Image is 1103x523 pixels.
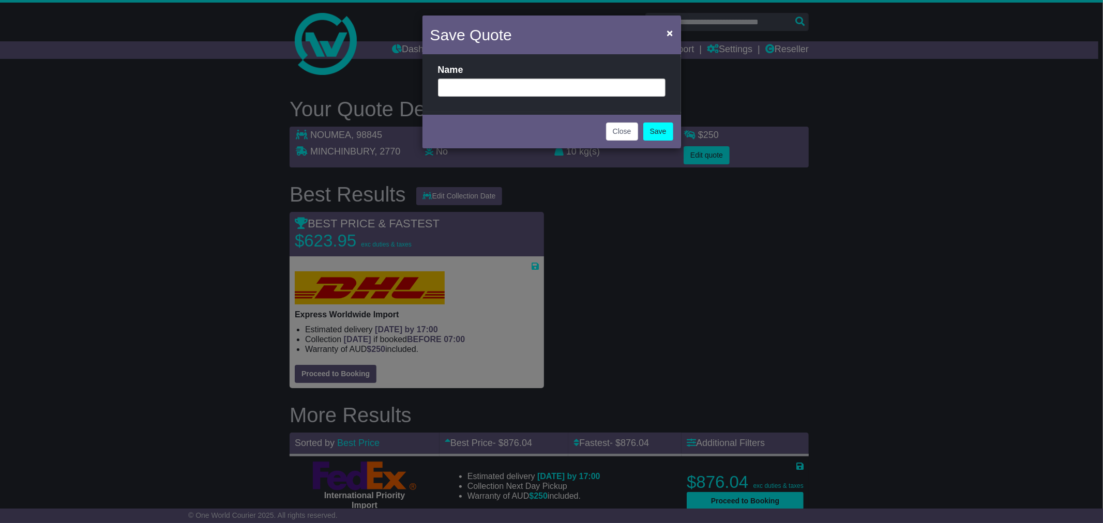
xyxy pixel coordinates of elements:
[606,122,638,141] button: Close
[643,122,673,141] a: Save
[661,22,678,43] button: Close
[438,65,463,76] label: Name
[430,23,512,47] h4: Save Quote
[667,27,673,39] span: ×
